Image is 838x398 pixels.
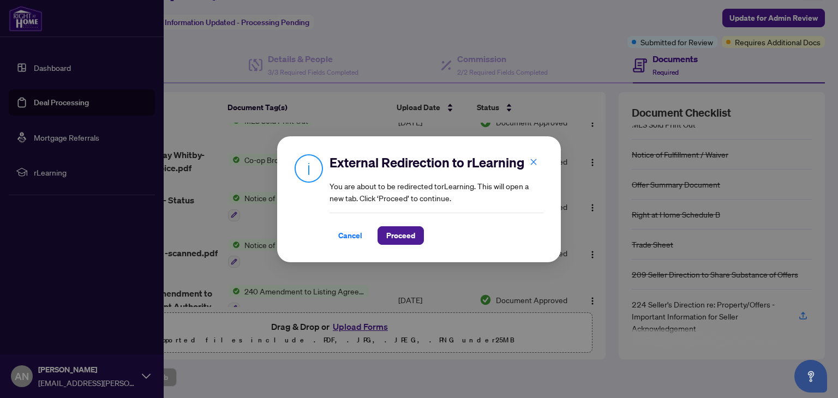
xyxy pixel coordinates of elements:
[378,226,424,245] button: Proceed
[794,360,827,393] button: Open asap
[330,154,543,171] h2: External Redirection to rLearning
[295,154,323,183] img: Info Icon
[330,226,371,245] button: Cancel
[330,154,543,245] div: You are about to be redirected to rLearning . This will open a new tab. Click ‘Proceed’ to continue.
[530,158,537,165] span: close
[338,227,362,244] span: Cancel
[386,227,415,244] span: Proceed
